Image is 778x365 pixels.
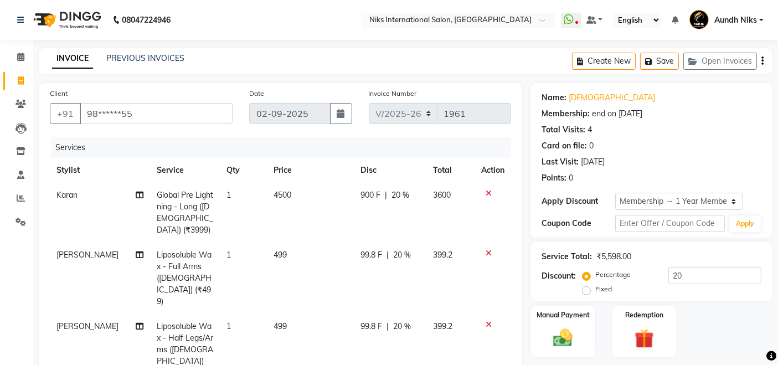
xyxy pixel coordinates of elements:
button: Create New [572,53,636,70]
span: 20 % [393,249,411,261]
label: Manual Payment [537,310,590,320]
div: Name: [542,92,566,104]
label: Fixed [595,284,612,294]
span: 399.2 [433,250,452,260]
div: end on [DATE] [592,108,642,120]
span: 99.8 F [360,249,382,261]
span: 499 [274,321,287,331]
div: Coupon Code [542,218,615,229]
div: ₹5,598.00 [596,251,631,263]
span: | [387,321,389,332]
b: 08047224946 [122,4,171,35]
th: Disc [354,158,426,183]
th: Price [267,158,354,183]
div: Apply Discount [542,196,615,207]
div: Membership: [542,108,590,120]
button: Save [640,53,679,70]
label: Date [249,89,264,99]
a: INVOICE [52,49,93,69]
span: 3600 [433,190,451,200]
span: Global Pre Lightning - Long ([DEMOGRAPHIC_DATA]) (₹3999) [157,190,213,235]
div: 4 [588,124,592,136]
div: Card on file: [542,140,587,152]
span: 20 % [391,189,409,201]
div: Last Visit: [542,156,579,168]
span: [PERSON_NAME] [56,250,118,260]
span: [PERSON_NAME] [56,321,118,331]
div: 0 [589,140,594,152]
div: Discount: [542,270,576,282]
img: logo [28,4,104,35]
label: Redemption [625,310,663,320]
div: Service Total: [542,251,592,263]
span: | [387,249,389,261]
input: Enter Offer / Coupon Code [615,215,725,232]
th: Service [150,158,220,183]
span: Aundh Niks [714,14,757,26]
img: Aundh Niks [689,10,709,29]
span: 1 [226,250,231,260]
label: Invoice Number [369,89,417,99]
input: Search by Name/Mobile/Email/Code [80,103,233,124]
button: Apply [729,215,761,232]
th: Action [475,158,511,183]
img: _gift.svg [628,327,660,351]
th: Stylist [50,158,150,183]
div: Services [51,137,519,158]
span: 1 [226,321,231,331]
button: +91 [50,103,81,124]
div: [DATE] [581,156,605,168]
span: 900 F [360,189,380,201]
label: Percentage [595,270,631,280]
th: Total [426,158,475,183]
button: Open Invoices [683,53,757,70]
div: Points: [542,172,566,184]
span: 499 [274,250,287,260]
span: Karan [56,190,78,200]
span: 99.8 F [360,321,382,332]
div: 0 [569,172,573,184]
a: [DEMOGRAPHIC_DATA] [569,92,655,104]
span: | [385,189,387,201]
span: 1 [226,190,231,200]
span: Liposoluble Wax - Full Arms ([DEMOGRAPHIC_DATA]) (₹499) [157,250,212,306]
span: 20 % [393,321,411,332]
div: Total Visits: [542,124,585,136]
th: Qty [220,158,266,183]
img: _cash.svg [547,327,579,349]
a: PREVIOUS INVOICES [106,53,184,63]
span: 4500 [274,190,291,200]
label: Client [50,89,68,99]
span: 399.2 [433,321,452,331]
